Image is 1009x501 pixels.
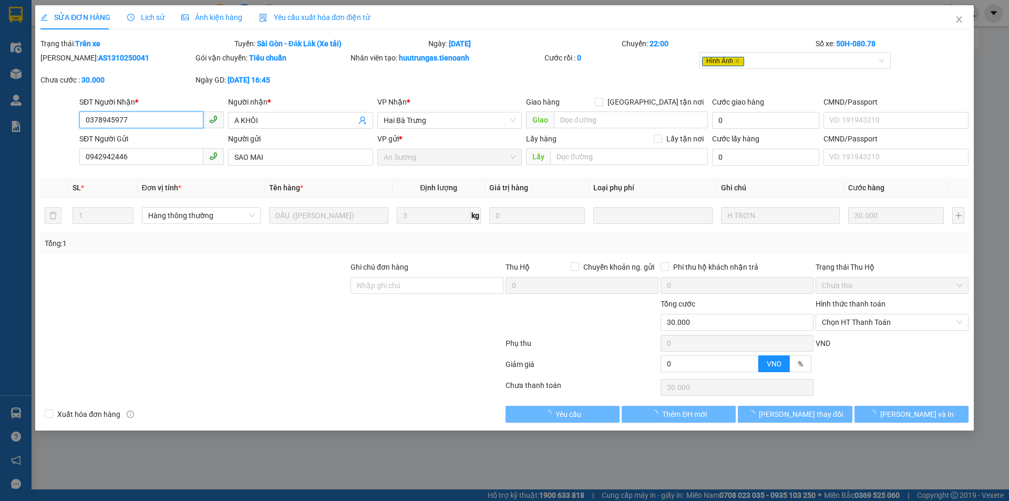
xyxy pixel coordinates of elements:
span: Lịch sử [127,13,164,22]
span: kg [470,207,481,224]
span: Chọn HT Thanh Toán [822,314,962,330]
span: Lấy hàng [526,135,557,143]
span: Lấy [526,148,550,165]
label: Cước giao hàng [712,98,764,106]
button: Yêu cầu [506,406,620,423]
span: Cước hàng [848,183,884,192]
div: VP gửi [377,133,522,145]
input: VD: Bàn, Ghế [269,207,388,224]
div: SĐT Người Gửi [79,133,224,145]
label: Cước lấy hàng [712,135,759,143]
span: Thêm ĐH mới [662,408,707,420]
th: Ghi chú [717,178,844,198]
span: loading [869,410,880,417]
div: Chuyến: [621,38,815,49]
span: Yêu cầu [555,408,581,420]
input: Ghi Chú [721,207,840,224]
span: SL [73,183,81,192]
label: Hình thức thanh toán [816,300,886,308]
span: picture [181,14,189,21]
span: close [955,15,963,24]
img: icon [259,14,267,22]
input: Ghi chú đơn hàng [351,277,503,294]
b: huutrungas.tienoanh [399,54,469,62]
div: Người gửi [228,133,373,145]
span: Yêu cầu xuất hóa đơn điện tử [259,13,370,22]
input: Dọc đường [554,111,708,128]
div: Cước rồi : [544,52,697,64]
button: Close [944,5,974,35]
b: Trên xe [75,39,100,48]
span: Hai Bà Trưng [384,113,516,128]
span: Lấy tận nơi [662,133,708,145]
div: Chưa cước : [40,74,193,86]
span: SỬA ĐƠN HÀNG [40,13,110,22]
span: edit [40,14,48,21]
label: Ghi chú đơn hàng [351,263,408,271]
b: Tiêu chuẩn [249,54,286,62]
button: [PERSON_NAME] và In [854,406,969,423]
span: Hình Ảnh [702,57,744,66]
b: 50H-080.78 [836,39,876,48]
span: Giao hàng [526,98,560,106]
div: Gói vận chuyển: [195,52,348,64]
b: [DATE] 16:45 [228,76,270,84]
div: CMND/Passport [823,133,968,145]
th: Loại phụ phí [589,178,716,198]
b: Sài Gòn - Đăk Lăk (Xe tải) [257,39,342,48]
b: 22:00 [650,39,668,48]
b: [DATE] [449,39,471,48]
span: info-circle [127,411,134,418]
div: Số xe: [815,38,970,49]
span: loading [747,410,759,417]
span: loading [544,410,555,417]
div: Chưa thanh toán [504,380,660,398]
span: user-add [358,116,367,125]
span: Thu Hộ [506,263,530,271]
div: Nhân viên tạo: [351,52,542,64]
span: Hàng thông thường [148,208,254,223]
span: VP Nhận [377,98,407,106]
span: An Sương [384,149,516,165]
div: Người nhận [228,96,373,108]
span: Chuyển khoản ng. gửi [579,261,658,273]
input: Cước lấy hàng [712,149,819,166]
span: Giao [526,111,554,128]
div: Trạng thái: [39,38,233,49]
input: Dọc đường [550,148,708,165]
div: Giảm giá [504,359,660,377]
input: 0 [848,207,944,224]
span: [GEOGRAPHIC_DATA] tận nơi [603,96,708,108]
span: clock-circle [127,14,135,21]
span: [PERSON_NAME] và In [880,408,954,420]
div: [PERSON_NAME]: [40,52,193,64]
div: Trạng thái Thu Hộ [816,261,969,273]
b: AS1310250041 [98,54,149,62]
div: Ngày: [427,38,621,49]
span: Định lượng [420,183,457,192]
span: Tên hàng [269,183,303,192]
span: Xuất hóa đơn hàng [53,408,125,420]
span: Ảnh kiện hàng [181,13,242,22]
span: [PERSON_NAME] thay đổi [759,408,843,420]
button: delete [45,207,61,224]
span: Giá trị hàng [489,183,528,192]
button: plus [952,207,964,224]
span: Tổng cước [661,300,695,308]
button: Thêm ĐH mới [622,406,736,423]
input: Cước giao hàng [712,112,819,129]
span: Phí thu hộ khách nhận trả [669,261,763,273]
span: close [735,58,740,64]
div: Tuyến: [233,38,427,49]
span: phone [209,115,218,124]
span: Chưa thu [822,278,962,293]
div: SĐT Người Nhận [79,96,224,108]
input: 0 [489,207,585,224]
b: 0 [577,54,581,62]
span: phone [209,152,218,160]
span: VND [816,339,830,347]
div: CMND/Passport [823,96,968,108]
div: Ngày GD: [195,74,348,86]
span: % [798,360,803,368]
span: Đơn vị tính [142,183,181,192]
